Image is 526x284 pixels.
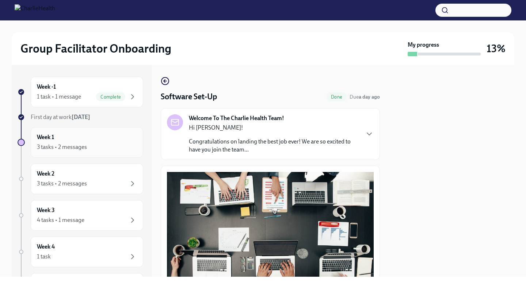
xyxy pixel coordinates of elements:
[20,41,171,56] h2: Group Facilitator Onboarding
[18,237,143,267] a: Week 41 task
[161,91,217,102] h4: Software Set-Up
[18,200,143,231] a: Week 34 tasks • 1 message
[37,83,56,91] h6: Week -1
[350,94,380,100] span: Due
[18,113,143,121] a: First day at work[DATE]
[31,114,90,120] span: First day at work
[37,143,87,151] div: 3 tasks • 2 messages
[327,94,347,100] span: Done
[37,216,84,224] div: 4 tasks • 1 message
[37,93,81,101] div: 1 task • 1 message
[18,127,143,158] a: Week 13 tasks • 2 messages
[37,206,55,214] h6: Week 3
[37,243,55,251] h6: Week 4
[359,94,380,100] strong: a day ago
[189,124,359,132] p: Hi [PERSON_NAME]!
[72,114,90,120] strong: [DATE]
[37,170,54,178] h6: Week 2
[37,133,54,141] h6: Week 1
[37,180,87,188] div: 3 tasks • 2 messages
[15,4,55,16] img: CharlieHealth
[487,42,506,55] h3: 13%
[18,77,143,107] a: Week -11 task • 1 messageComplete
[189,114,284,122] strong: Welcome To The Charlie Health Team!
[37,253,51,261] div: 1 task
[408,41,439,49] strong: My progress
[350,93,380,100] span: August 12th, 2025 10:00
[96,94,125,100] span: Complete
[189,138,359,154] p: Congratulations on landing the best job ever! We are so excited to have you join the team...
[18,164,143,194] a: Week 23 tasks • 2 messages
